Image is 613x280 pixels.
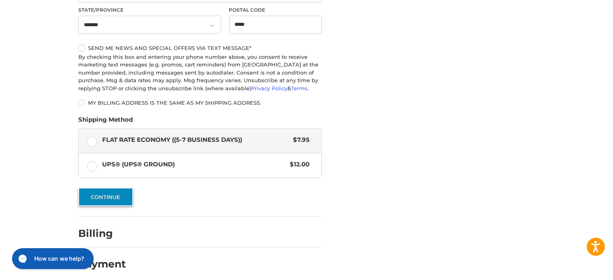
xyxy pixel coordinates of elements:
h2: Billing [78,227,126,240]
span: $7.95 [289,135,310,145]
span: $12.00 [286,160,310,169]
h2: Payment [78,258,126,270]
a: Privacy Policy [251,85,287,91]
button: Continue [78,188,133,206]
div: By checking this box and entering your phone number above, you consent to receive marketing text ... [78,53,322,93]
span: Flat Rate Economy ((5-7 Business Days)) [103,135,289,145]
iframe: Gorgias live chat messenger [8,245,96,272]
label: Postal Code [229,6,322,14]
a: Terms [291,85,308,91]
span: UPS® (UPS® Ground) [103,160,286,169]
label: State/Province [78,6,221,14]
legend: Shipping Method [78,115,133,128]
label: My billing address is the same as my shipping address. [78,100,322,106]
label: Send me news and special offers via text message* [78,45,322,51]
